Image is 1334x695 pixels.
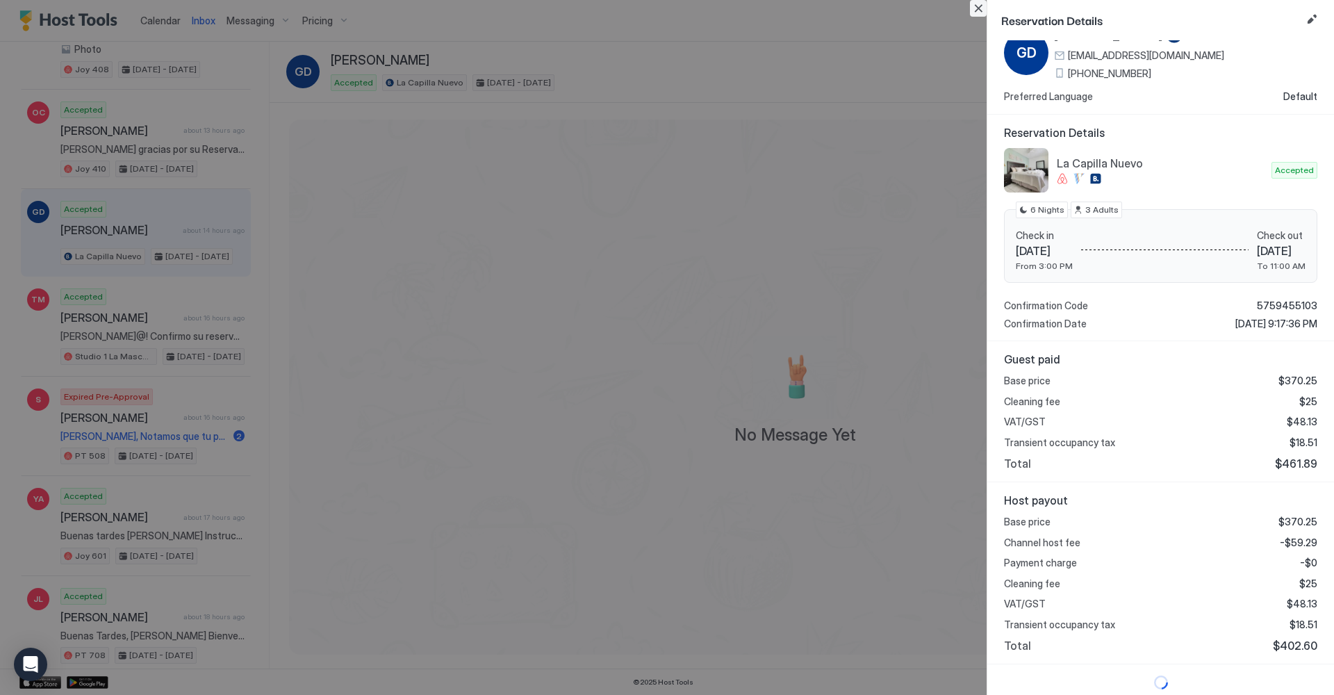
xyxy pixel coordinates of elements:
span: Reservation Details [1001,11,1301,28]
span: Accepted [1275,164,1314,177]
span: Transient occupancy tax [1004,436,1115,449]
span: VAT/GST [1004,598,1046,610]
span: Cleaning fee [1004,578,1060,590]
span: VAT/GST [1004,416,1046,428]
span: $48.13 [1287,598,1317,610]
span: [DATE] [1016,244,1073,258]
span: Confirmation Date [1004,318,1087,330]
div: Open Intercom Messenger [14,648,47,681]
span: $18.51 [1290,619,1317,631]
span: $370.25 [1278,516,1317,528]
span: Host payout [1004,493,1317,507]
span: Payment charge [1004,557,1077,569]
span: 3 Adults [1085,204,1119,216]
span: 6 Nights [1030,204,1064,216]
span: GD [1016,42,1037,63]
span: Default [1283,90,1317,103]
span: Confirmation Code [1004,300,1088,312]
span: Total [1004,457,1031,471]
button: Edit reservation [1303,11,1320,28]
span: Total [1004,639,1031,653]
span: $48.13 [1287,416,1317,428]
span: $25 [1299,395,1317,408]
span: $402.60 [1273,639,1317,653]
span: $25 [1299,578,1317,590]
span: Base price [1004,375,1051,387]
span: To 11:00 AM [1257,261,1306,271]
span: Base price [1004,516,1051,528]
span: Guest paid [1004,352,1317,366]
span: Channel host fee [1004,537,1080,549]
span: $370.25 [1278,375,1317,387]
span: [DATE] [1257,244,1306,258]
span: Preferred Language [1004,90,1093,103]
span: [PHONE_NUMBER] [1068,67,1151,80]
span: La Capilla Nuevo [1057,156,1266,170]
span: $18.51 [1290,436,1317,449]
span: $461.89 [1275,457,1317,471]
span: [DATE] 9:17:36 PM [1235,318,1317,330]
span: From 3:00 PM [1016,261,1073,271]
span: Transient occupancy tax [1004,619,1115,631]
span: -$59.29 [1280,537,1317,549]
span: -$0 [1300,557,1317,569]
div: loading [1001,676,1320,689]
span: Check out [1257,229,1306,242]
span: [EMAIL_ADDRESS][DOMAIN_NAME] [1068,49,1224,62]
div: listing image [1004,148,1048,193]
span: Check in [1016,229,1073,242]
span: 5759455103 [1257,300,1317,312]
span: Cleaning fee [1004,395,1060,408]
span: Reservation Details [1004,126,1317,140]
